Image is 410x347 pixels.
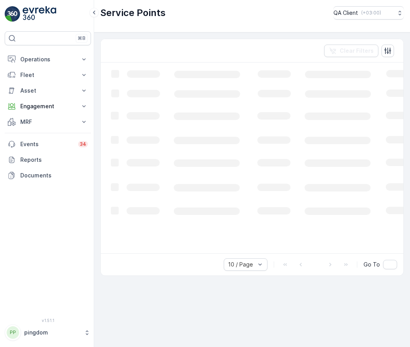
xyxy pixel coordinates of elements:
p: Clear Filters [340,47,374,55]
p: ( +03:00 ) [361,10,381,16]
button: Operations [5,52,91,67]
img: logo [5,6,20,22]
p: Fleet [20,71,75,79]
img: logo_light-DOdMpM7g.png [23,6,56,22]
span: v 1.51.1 [5,318,91,323]
p: ⌘B [78,35,86,41]
p: Operations [20,55,75,63]
button: MRF [5,114,91,130]
p: Documents [20,172,88,179]
div: PP [7,326,19,339]
a: Documents [5,168,91,183]
p: Asset [20,87,75,95]
p: pingdom [24,329,80,336]
button: PPpingdom [5,324,91,341]
p: Service Points [100,7,166,19]
a: Events34 [5,136,91,152]
button: Clear Filters [324,45,378,57]
p: Engagement [20,102,75,110]
button: Fleet [5,67,91,83]
span: Go To [364,261,380,268]
p: Reports [20,156,88,164]
p: QA Client [333,9,358,17]
p: Events [20,140,73,148]
button: Asset [5,83,91,98]
p: 34 [80,141,86,147]
button: Engagement [5,98,91,114]
button: QA Client(+03:00) [333,6,404,20]
a: Reports [5,152,91,168]
p: MRF [20,118,75,126]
